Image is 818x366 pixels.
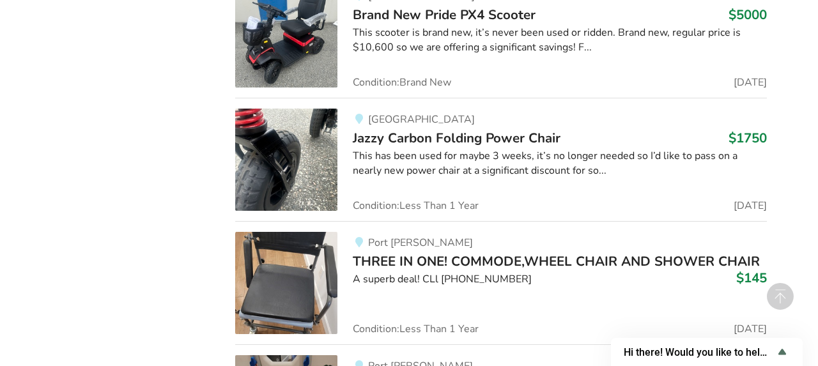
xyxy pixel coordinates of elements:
[353,6,536,24] span: Brand New Pride PX4 Scooter
[353,26,766,55] div: This scooter is brand new, it’s never been used or ridden. Brand new, regular price is $10,600 so...
[235,98,766,221] a: mobility-jazzy carbon folding power chair[GEOGRAPHIC_DATA]Jazzy Carbon Folding Power Chair$1750Th...
[353,324,479,334] span: Condition: Less Than 1 Year
[624,346,775,358] span: Hi there! Would you like to help us improve AssistList?
[368,112,475,126] span: [GEOGRAPHIC_DATA]
[734,201,767,211] span: [DATE]
[734,324,767,334] span: [DATE]
[734,77,767,88] span: [DATE]
[353,149,766,178] div: This has been used for maybe 3 weeks, it’s no longer needed so I’d like to pass on a nearly new p...
[368,236,473,250] span: Port [PERSON_NAME]
[736,270,767,286] h3: $145
[624,344,790,360] button: Show survey - Hi there! Would you like to help us improve AssistList?
[235,232,337,334] img: bathroom safety-three in one! commode,wheel chair and shower chair
[729,6,767,23] h3: $5000
[235,109,337,211] img: mobility-jazzy carbon folding power chair
[353,252,760,270] span: THREE IN ONE! COMMODE,WHEEL CHAIR AND SHOWER CHAIR
[729,130,767,146] h3: $1750
[235,221,766,344] a: bathroom safety-three in one! commode,wheel chair and shower chairPort [PERSON_NAME]THREE IN ONE!...
[353,272,766,287] div: A superb deal! CLl [PHONE_NUMBER]
[353,129,560,147] span: Jazzy Carbon Folding Power Chair
[353,77,451,88] span: Condition: Brand New
[353,201,479,211] span: Condition: Less Than 1 Year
